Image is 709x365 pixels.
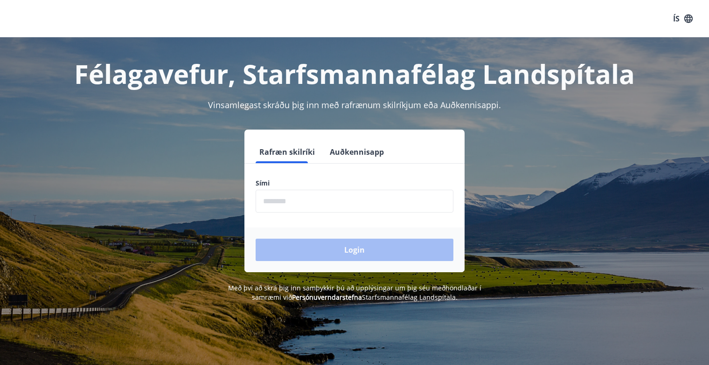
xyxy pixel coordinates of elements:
[30,56,679,91] h1: Félagavefur, Starfsmannafélag Landspítala
[256,179,453,188] label: Sími
[228,283,481,302] span: Með því að skrá þig inn samþykkir þú að upplýsingar um þig séu meðhöndlaðar í samræmi við Starfsm...
[256,141,319,163] button: Rafræn skilríki
[292,293,362,302] a: Persónuverndarstefna
[326,141,388,163] button: Auðkennisapp
[208,99,501,110] span: Vinsamlegast skráðu þig inn með rafrænum skilríkjum eða Auðkennisappi.
[668,10,698,27] button: ÍS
